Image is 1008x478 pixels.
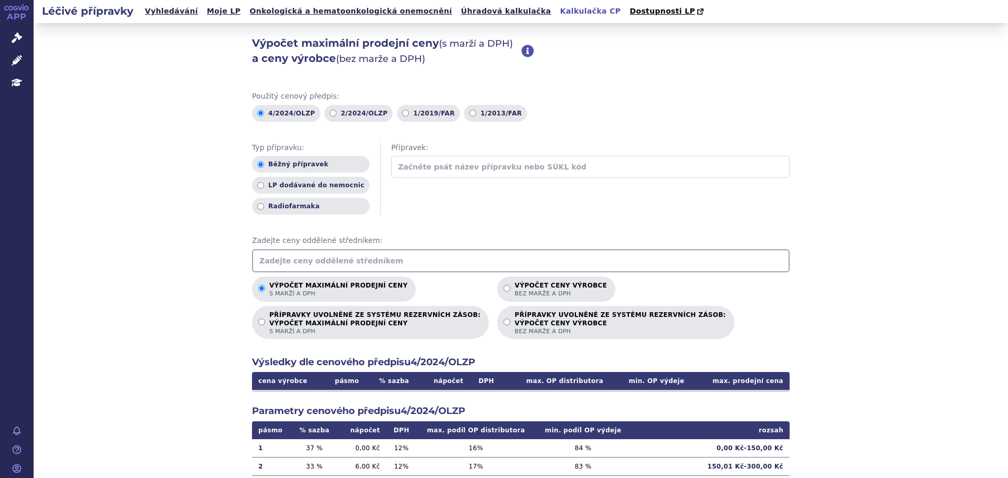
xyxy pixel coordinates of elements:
span: Dostupnosti LP [629,7,695,15]
th: % sazba [369,372,419,390]
input: 1/2013/FAR [469,110,476,116]
span: (s marží a DPH) [439,38,513,49]
td: 17 % [416,457,535,475]
th: % sazba [291,421,337,439]
th: max. OP distributora [503,372,610,390]
span: bez marže a DPH [514,327,726,335]
label: 4/2024/OLZP [252,105,320,122]
td: 84 % [535,439,631,458]
strong: VÝPOČET MAXIMÁLNÍ PRODEJNÍ CENY [269,319,480,327]
input: PŘÍPRAVKY UVOLNĚNÉ ZE SYSTÉMU REZERVNÍCH ZÁSOB:VÝPOČET MAXIMÁLNÍ PRODEJNÍ CENYs marží a DPH [258,318,265,325]
td: 12 % [386,457,417,475]
span: bez marže a DPH [514,290,607,298]
td: 150,01 Kč - 300,00 Kč [631,457,790,475]
input: Výpočet ceny výrobcebez marže a DPH [503,285,510,292]
span: Zadejte ceny oddělené středníkem: [252,236,790,246]
span: Použitý cenový předpis: [252,91,790,102]
a: Úhradová kalkulačka [458,4,554,18]
th: max. podíl OP distributora [416,421,535,439]
label: Běžný přípravek [252,156,370,173]
th: cena výrobce [252,372,325,390]
input: Výpočet maximální prodejní cenys marží a DPH [258,285,265,292]
label: LP dodávané do nemocnic [252,177,370,194]
td: 83 % [535,457,631,475]
a: Moje LP [204,4,244,18]
th: nápočet [419,372,470,390]
th: min. OP výdeje [610,372,690,390]
td: 33 % [291,457,337,475]
h2: Parametry cenového předpisu 4/2024/OLZP [252,405,790,418]
p: PŘÍPRAVKY UVOLNĚNÉ ZE SYSTÉMU REZERVNÍCH ZÁSOB: [269,311,480,335]
input: Běžný přípravek [257,161,264,168]
th: pásmo [325,372,369,390]
th: min. podíl OP výdeje [535,421,631,439]
input: 2/2024/OLZP [330,110,337,116]
th: pásmo [252,421,291,439]
td: 37 % [291,439,337,458]
a: Vyhledávání [142,4,201,18]
th: DPH [386,421,417,439]
input: Radiofarmaka [257,203,264,210]
h2: Výpočet maximální prodejní ceny a ceny výrobce [252,36,521,66]
td: 1 [252,439,291,458]
span: s marží a DPH [269,327,480,335]
label: 2/2024/OLZP [324,105,393,122]
td: 16 % [416,439,535,458]
a: Dostupnosti LP [626,4,709,19]
label: Radiofarmaka [252,198,370,215]
input: 1/2019/FAR [402,110,409,116]
span: s marží a DPH [269,290,407,298]
td: 2 [252,457,291,475]
td: 6,00 Kč [337,457,386,475]
input: Zadejte ceny oddělené středníkem [252,249,790,272]
input: LP dodávané do nemocnic [257,182,264,189]
td: 0,00 Kč [337,439,386,458]
th: DPH [470,372,503,390]
h2: Léčivé přípravky [34,4,142,18]
p: Výpočet ceny výrobce [514,282,607,298]
span: Přípravek: [391,143,790,153]
label: 1/2019/FAR [397,105,460,122]
label: 1/2013/FAR [464,105,527,122]
td: 12 % [386,439,417,458]
strong: VÝPOČET CENY VÝROBCE [514,319,726,327]
input: Začněte psát název přípravku nebo SÚKL kód [391,156,790,178]
span: Typ přípravku: [252,143,370,153]
p: PŘÍPRAVKY UVOLNĚNÉ ZE SYSTÉMU REZERVNÍCH ZÁSOB: [514,311,726,335]
a: Onkologická a hematoonkologická onemocnění [246,4,455,18]
input: 4/2024/OLZP [257,110,264,116]
input: PŘÍPRAVKY UVOLNĚNÉ ZE SYSTÉMU REZERVNÍCH ZÁSOB:VÝPOČET CENY VÝROBCEbez marže a DPH [503,318,510,325]
th: nápočet [337,421,386,439]
h2: Výsledky dle cenového předpisu 4/2024/OLZP [252,356,790,369]
p: Výpočet maximální prodejní ceny [269,282,407,298]
a: Kalkulačka CP [557,4,624,18]
th: max. prodejní cena [690,372,790,390]
span: (bez marže a DPH) [336,53,425,65]
td: 0,00 Kč - 150,00 Kč [631,439,790,458]
th: rozsah [631,421,790,439]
